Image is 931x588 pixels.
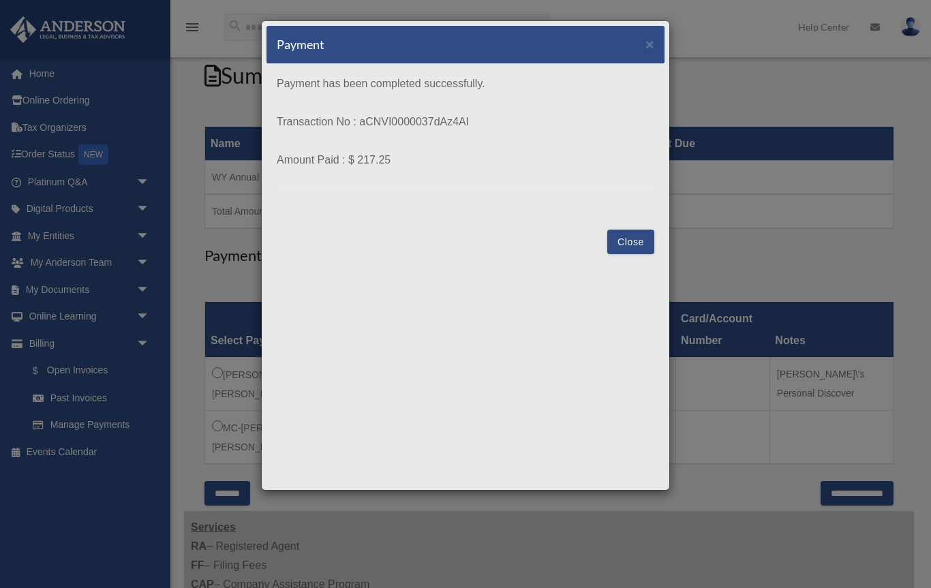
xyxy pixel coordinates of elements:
[277,112,654,131] p: Transaction No : aCNVI0000037dAz4AI
[645,36,654,52] span: ×
[277,74,654,93] p: Payment has been completed successfully.
[607,230,654,254] button: Close
[645,37,654,51] button: Close
[277,36,324,53] h5: Payment
[277,151,654,170] p: Amount Paid : $ 217.25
